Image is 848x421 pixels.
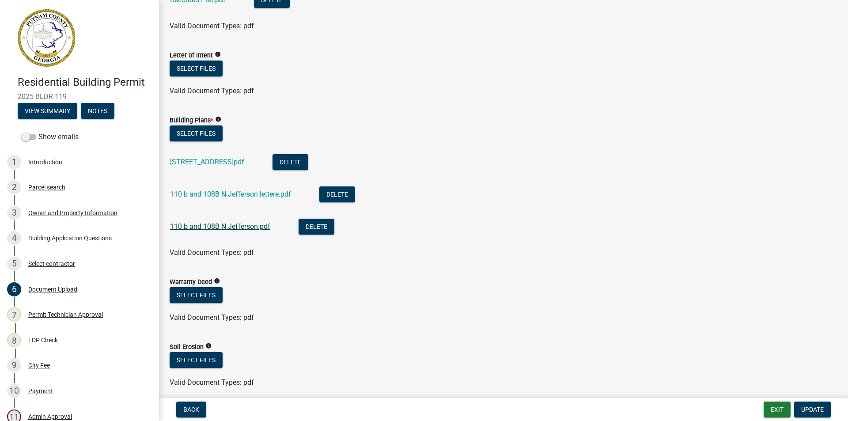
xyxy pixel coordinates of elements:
span: Valid Document Types: pdf [170,87,254,95]
button: Notes [81,103,114,119]
label: Soil Erosion [170,344,204,350]
span: Back [183,406,199,413]
button: Select files [170,125,223,141]
div: City Fee [28,362,50,368]
div: 10 [7,384,21,398]
div: Parcel search [28,184,65,190]
a: 110 b and 108B N Jefferson lettere.pdf [170,190,291,198]
span: Valid Document Types: pdf [170,22,254,30]
wm-modal-confirm: Delete Document [319,191,355,199]
div: LDP Check [28,337,58,343]
wm-modal-confirm: Delete Document [273,159,308,167]
div: 8 [7,333,21,347]
div: 2 [7,180,21,194]
i: info [205,343,212,349]
i: info [215,116,221,122]
div: Owner and Property Information [28,210,117,216]
label: Letter of Intent [170,53,213,59]
label: Warranty Deed [170,279,212,285]
span: Valid Document Types: pdf [170,378,254,387]
img: Putnam County, Georgia [18,9,75,67]
div: Payment [28,388,53,394]
button: Select files [170,287,223,303]
wm-modal-confirm: Notes [81,108,114,115]
div: 4 [7,231,21,245]
wm-modal-confirm: Summary [18,108,77,115]
div: Building Application Questions [28,235,112,241]
div: Document Upload [28,286,77,292]
div: 3 [7,206,21,220]
span: Update [801,406,824,413]
a: 110 b and 108B N Jefferson.pdf [170,222,270,231]
div: 9 [7,358,21,372]
button: Update [794,402,831,417]
button: Back [176,402,206,417]
div: Select contractor [28,261,75,267]
a: [STREET_ADDRESS]pdf [170,158,244,166]
i: info [215,51,221,57]
h4: Residential Building Permit [18,76,152,89]
span: Valid Document Types: pdf [170,248,254,257]
button: Delete [319,186,355,202]
wm-modal-confirm: Delete Document [299,223,334,231]
div: Introduction [28,159,62,165]
div: 5 [7,257,21,271]
button: Exit [764,402,791,417]
div: Permit Technician Approval [28,311,103,318]
div: Admin Approval [28,413,72,420]
span: Valid Document Types: pdf [170,313,254,322]
button: Select files [170,352,223,368]
button: Delete [299,219,334,235]
button: Delete [273,154,308,170]
button: View Summary [18,103,77,119]
i: info [214,278,220,284]
div: 6 [7,282,21,296]
span: 2025-BLDR-119 [18,92,141,101]
div: 7 [7,307,21,322]
label: Building Plans [170,118,213,124]
button: Select files [170,61,223,76]
label: Show emails [21,132,79,142]
div: 1 [7,155,21,169]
